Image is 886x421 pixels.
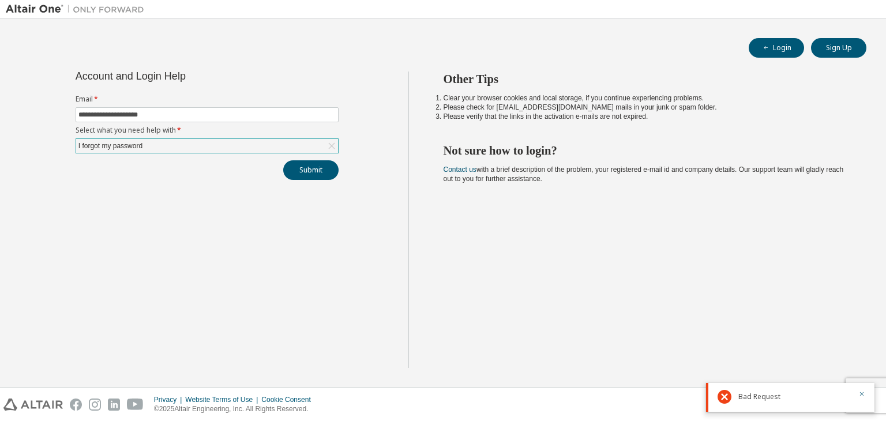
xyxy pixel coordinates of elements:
div: Account and Login Help [76,72,286,81]
label: Email [76,95,339,104]
label: Select what you need help with [76,126,339,135]
h2: Other Tips [444,72,846,87]
div: Privacy [154,395,185,404]
img: youtube.svg [127,399,144,411]
li: Clear your browser cookies and local storage, if you continue experiencing problems. [444,93,846,103]
div: I forgot my password [76,139,338,153]
img: Altair One [6,3,150,15]
h2: Not sure how to login? [444,143,846,158]
img: facebook.svg [70,399,82,411]
img: linkedin.svg [108,399,120,411]
span: with a brief description of the problem, your registered e-mail id and company details. Our suppo... [444,166,844,183]
img: altair_logo.svg [3,399,63,411]
a: Contact us [444,166,476,174]
span: Bad Request [738,392,780,401]
div: Website Terms of Use [185,395,261,404]
li: Please check for [EMAIL_ADDRESS][DOMAIN_NAME] mails in your junk or spam folder. [444,103,846,112]
button: Submit [283,160,339,180]
div: Cookie Consent [261,395,317,404]
p: © 2025 Altair Engineering, Inc. All Rights Reserved. [154,404,318,414]
li: Please verify that the links in the activation e-mails are not expired. [444,112,846,121]
button: Sign Up [811,38,866,58]
div: I forgot my password [77,140,144,152]
button: Login [749,38,804,58]
img: instagram.svg [89,399,101,411]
